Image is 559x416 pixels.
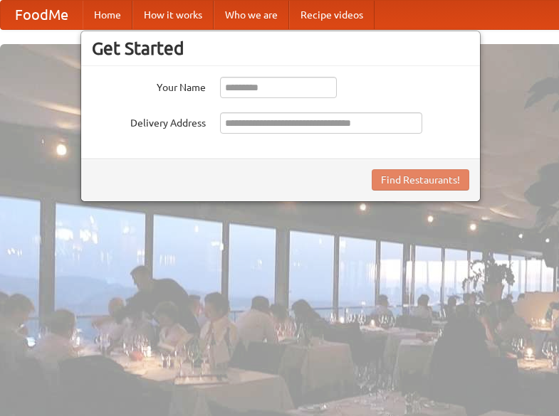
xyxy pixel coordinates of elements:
[214,1,289,29] a: Who we are
[1,1,83,29] a: FoodMe
[372,169,469,191] button: Find Restaurants!
[92,38,469,59] h3: Get Started
[92,112,206,130] label: Delivery Address
[289,1,375,29] a: Recipe videos
[92,77,206,95] label: Your Name
[132,1,214,29] a: How it works
[83,1,132,29] a: Home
